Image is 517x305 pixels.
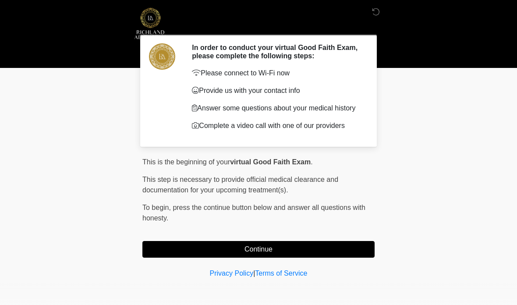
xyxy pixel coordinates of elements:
[192,103,361,113] p: Answer some questions about your medical history
[192,121,361,131] p: Complete a video call with one of our providers
[142,204,365,222] span: press the continue button below and answer all questions with honesty.
[192,85,361,96] p: Provide us with your contact info
[210,270,254,277] a: Privacy Policy
[142,241,375,258] button: Continue
[142,204,173,211] span: To begin,
[192,68,361,78] p: Please connect to Wi-Fi now
[142,176,338,194] span: This step is necessary to provide official medical clearance and documentation for your upcoming ...
[230,158,311,166] strong: virtual Good Faith Exam
[255,270,307,277] a: Terms of Service
[149,43,175,70] img: Agent Avatar
[253,270,255,277] a: |
[311,158,312,166] span: .
[192,43,361,60] h2: In order to conduct your virtual Good Faith Exam, please complete the following steps:
[134,7,167,40] img: Richland Aesthetics Logo
[142,158,230,166] span: This is the beginning of your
